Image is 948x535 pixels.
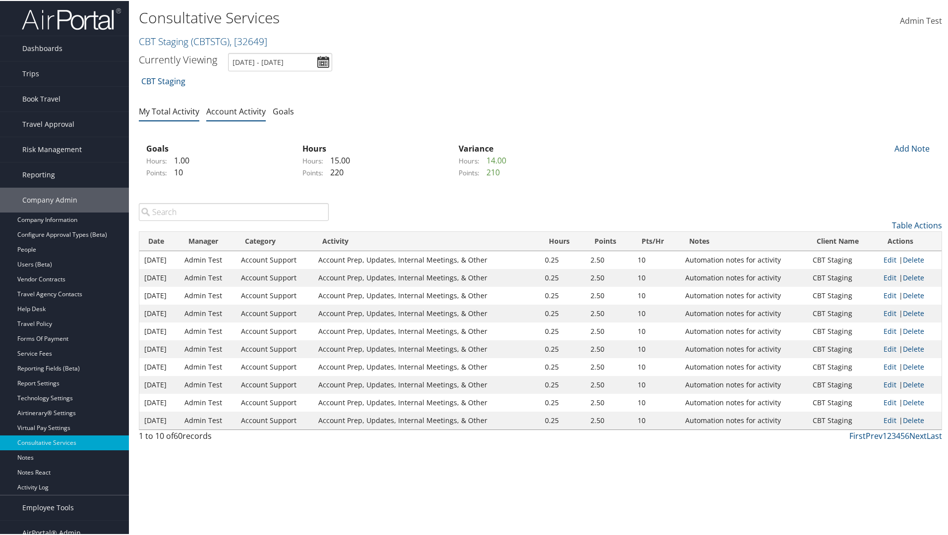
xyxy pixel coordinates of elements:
[313,411,540,428] td: Account Prep, Updates, Internal Meetings, & Other
[139,268,179,286] td: [DATE]
[146,155,167,165] label: Hours:
[481,166,500,177] span: 210
[808,268,879,286] td: CBT Staging
[680,321,807,339] td: Automation notes for activity
[900,14,942,25] span: Admin Test
[680,393,807,411] td: Automation notes for activity
[459,167,479,177] label: Points:
[313,268,540,286] td: Account Prep, Updates, Internal Meetings, & Other
[903,379,924,388] a: Delete
[540,286,586,304] td: 0.25
[139,231,179,250] th: Date: activate to sort column ascending
[866,429,883,440] a: Prev
[236,339,314,357] td: Account Support
[540,268,586,286] td: 0.25
[313,286,540,304] td: Account Prep, Updates, Internal Meetings, & Other
[887,429,891,440] a: 2
[891,429,896,440] a: 3
[586,375,633,393] td: 2.50
[459,155,479,165] label: Hours:
[146,142,169,153] strong: Goals
[633,339,680,357] td: 10
[680,268,807,286] td: Automation notes for activity
[808,411,879,428] td: CBT Staging
[808,339,879,357] td: CBT Staging
[633,411,680,428] td: 10
[586,304,633,321] td: 2.50
[879,304,942,321] td: |
[884,361,896,371] a: Edit
[879,411,942,428] td: |
[139,357,179,375] td: [DATE]
[540,375,586,393] td: 0.25
[680,357,807,375] td: Automation notes for activity
[540,304,586,321] td: 0.25
[888,142,935,154] div: Add Note
[236,304,314,321] td: Account Support
[139,202,329,220] input: Search
[808,375,879,393] td: CBT Staging
[179,321,236,339] td: Admin Test
[22,161,55,186] span: Reporting
[680,304,807,321] td: Automation notes for activity
[586,393,633,411] td: 2.50
[927,429,942,440] a: Last
[903,272,924,281] a: Delete
[313,304,540,321] td: Account Prep, Updates, Internal Meetings, & Other
[22,187,77,212] span: Company Admin
[22,86,60,110] span: Book Travel
[633,321,680,339] td: 10
[586,286,633,304] td: 2.50
[849,429,866,440] a: First
[179,231,236,250] th: Manager: activate to sort column ascending
[900,5,942,36] a: Admin Test
[236,286,314,304] td: Account Support
[174,429,182,440] span: 60
[540,321,586,339] td: 0.25
[903,415,924,424] a: Delete
[302,142,326,153] strong: Hours
[808,250,879,268] td: CBT Staging
[22,494,74,519] span: Employee Tools
[879,231,942,250] th: Actions
[139,6,674,27] h1: Consultative Services
[139,52,217,65] h3: Currently Viewing
[169,166,183,177] span: 10
[236,375,314,393] td: Account Support
[879,339,942,357] td: |
[179,268,236,286] td: Admin Test
[540,411,586,428] td: 0.25
[139,429,329,446] div: 1 to 10 of records
[903,254,924,264] a: Delete
[313,375,540,393] td: Account Prep, Updates, Internal Meetings, & Other
[146,167,167,177] label: Points:
[22,35,62,60] span: Dashboards
[169,154,189,165] span: 1.00
[179,393,236,411] td: Admin Test
[879,268,942,286] td: |
[903,397,924,406] a: Delete
[540,231,586,250] th: Hours
[313,321,540,339] td: Account Prep, Updates, Internal Meetings, & Other
[325,166,344,177] span: 220
[139,34,267,47] a: CBT Staging
[884,272,896,281] a: Edit
[179,375,236,393] td: Admin Test
[22,6,121,30] img: airportal-logo.png
[139,105,199,116] a: My Total Activity
[302,155,323,165] label: Hours:
[896,429,900,440] a: 4
[633,231,680,250] th: Pts/Hr
[633,393,680,411] td: 10
[884,290,896,299] a: Edit
[680,286,807,304] td: Automation notes for activity
[879,357,942,375] td: |
[680,250,807,268] td: Automation notes for activity
[236,268,314,286] td: Account Support
[879,250,942,268] td: |
[680,411,807,428] td: Automation notes for activity
[586,321,633,339] td: 2.50
[179,286,236,304] td: Admin Test
[892,219,942,230] a: Table Actions
[586,250,633,268] td: 2.50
